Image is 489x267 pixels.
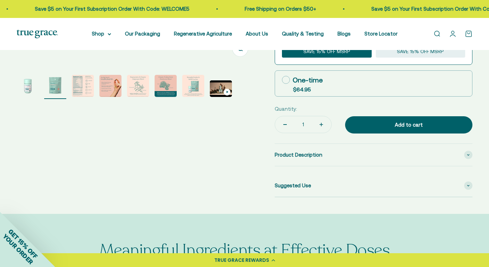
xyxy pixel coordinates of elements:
[338,31,351,37] a: Blogs
[44,75,66,97] img: We select ingredients that play a concrete role in true health, and we include them at effective ...
[174,31,232,37] a: Regenerative Agriculture
[155,75,177,99] button: Go to item 6
[44,75,66,99] button: Go to item 2
[127,75,149,99] button: Go to item 5
[72,75,94,97] img: We select ingredients that play a concrete role in true health, and we include them at effective ...
[17,75,39,99] button: Go to item 1
[311,116,331,133] button: Increase quantity
[99,241,390,260] p: Meaningful Ingredients at Effective Doses
[182,75,204,97] img: When you opt for our refill pouches instead of buying a whole new bottle every time you buy suppl...
[275,151,322,159] span: Product Description
[210,80,232,99] button: Go to item 8
[127,75,149,97] img: Holy Basil and Ashwagandha are Ayurvedic herbs known as "adaptogens." They support overall health...
[7,228,39,260] span: GET 15% OFF
[214,257,269,264] div: TRUE GRACE REWARDS
[275,116,295,133] button: Decrease quantity
[1,233,35,266] span: YOUR ORDER
[92,30,111,38] summary: Shop
[345,116,472,133] button: Add to cart
[275,105,297,113] label: Quantity:
[275,144,472,166] summary: Product Description
[275,181,311,190] span: Suggested Use
[72,75,94,99] button: Go to item 3
[275,175,472,197] summary: Suggested Use
[359,121,459,129] div: Add to cart
[17,75,39,97] img: We select ingredients that play a concrete role in true health, and we include them at effective ...
[125,31,160,37] a: Our Packaging
[31,5,186,13] p: Save $5 on Your First Subscription Order With Code: WELCOME5
[155,75,177,97] img: Reighi supports healthy aging.* Cordyceps support endurance.* Our extracts come exclusively from ...
[99,75,121,99] button: Go to item 4
[246,31,268,37] a: About Us
[241,6,313,12] a: Free Shipping on Orders $50+
[364,31,398,37] a: Store Locator
[99,75,121,97] img: - 1200IU of Vitamin D3 from Lichen and 60 mcg of Vitamin K2 from Mena-Q7 - Regenerative & organic...
[282,31,324,37] a: Quality & Testing
[182,75,204,99] button: Go to item 7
